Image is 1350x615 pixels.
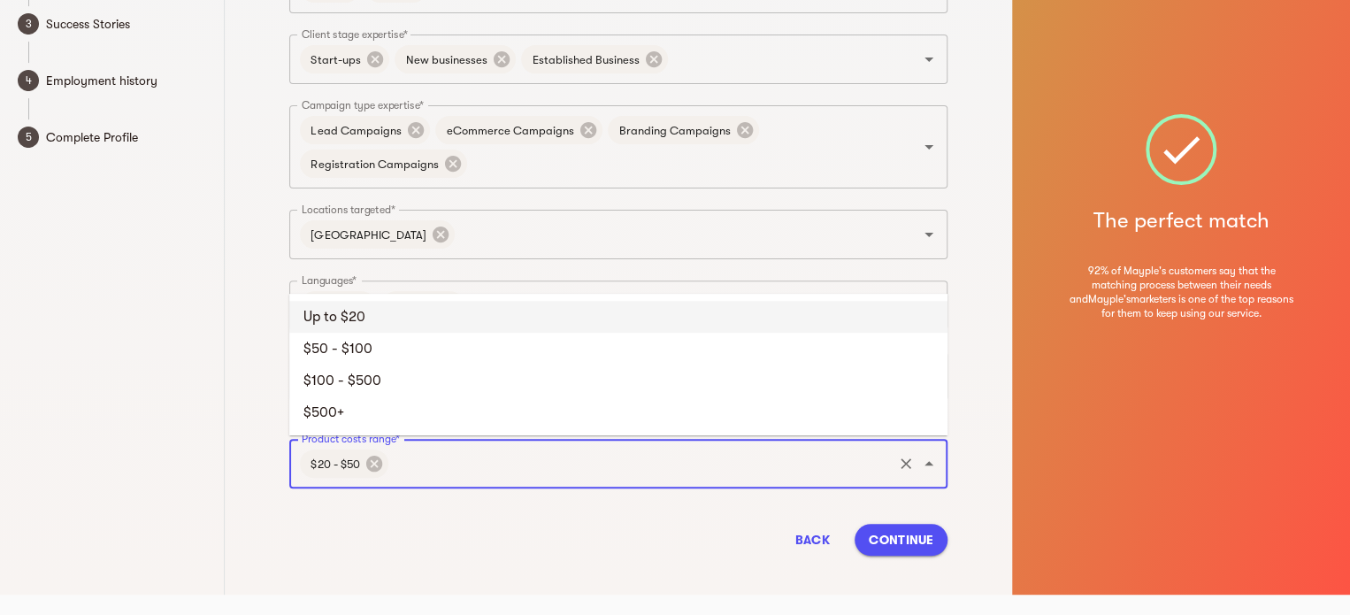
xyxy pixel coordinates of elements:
text: 4 [26,74,32,87]
div: Start-ups [300,45,389,73]
button: Open [917,135,941,159]
span: Branding Campaigns [608,122,740,139]
div: New businesses [395,45,516,73]
div: Branding Campaigns [608,116,759,144]
div: $20 - $50 [300,450,388,478]
span: Lead Campaigns [300,122,411,139]
text: 5 [26,131,32,143]
button: Open [917,222,941,247]
span: eCommerce Campaigns [435,122,584,139]
div: Registration Campaigns [300,150,467,178]
span: Continue [869,529,933,550]
button: Back [784,524,840,556]
span: $20 - $50 [300,456,370,473]
li: Up to $20 [289,301,947,333]
button: Continue [855,524,947,556]
li: $100 - $500 [289,365,947,396]
h5: The perfect match [1093,206,1269,234]
text: 3 [26,18,32,30]
span: Established Business [521,51,649,68]
span: Success Stories [46,13,206,35]
button: Open [917,47,941,72]
span: Complete Profile [46,127,206,148]
span: Back [791,529,833,550]
div: Lead Campaigns [300,116,430,144]
span: [GEOGRAPHIC_DATA] [300,227,436,243]
button: Clear [894,451,918,476]
span: Start-ups [300,51,371,68]
li: $500+ [289,396,947,428]
li: $50 - $100 [289,333,947,365]
div: Established Business [521,45,668,73]
div: [GEOGRAPHIC_DATA] [300,220,455,249]
button: Close [917,451,941,476]
span: Employment history [46,70,206,91]
span: Registration Campaigns [300,156,449,173]
span: 92% of Mayple's customers say that the matching process between their needs and Mayple's marketer... [1067,264,1296,320]
div: eCommerce Campaigns [435,116,602,144]
span: New businesses [395,51,497,68]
